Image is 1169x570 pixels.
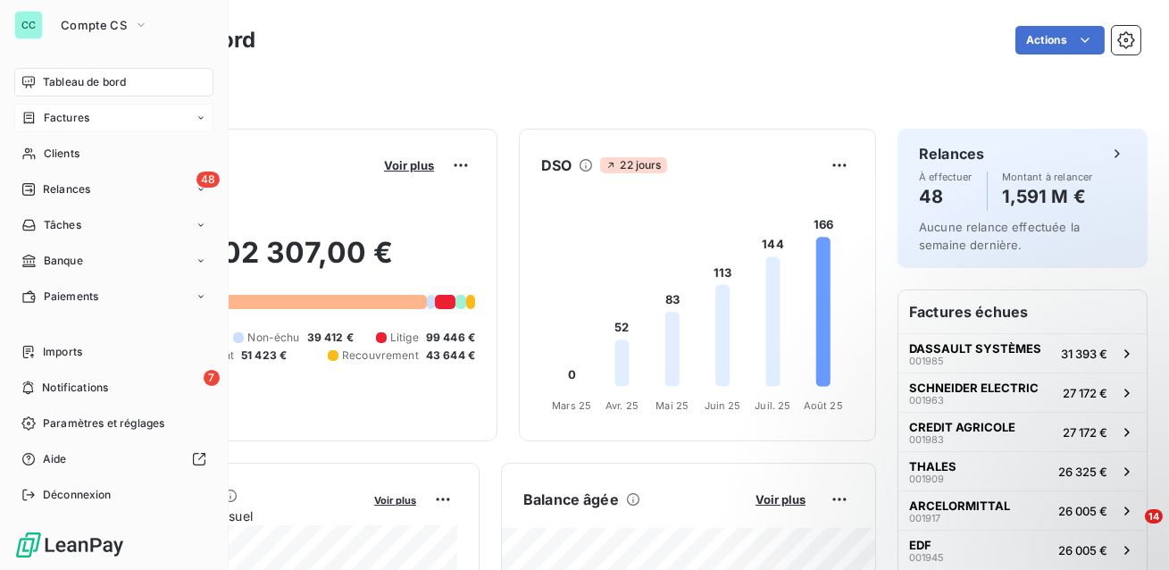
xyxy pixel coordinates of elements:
a: Tableau de bord [14,68,213,96]
button: Voir plus [750,491,811,507]
span: 99 446 € [426,330,475,346]
span: Non-échu [247,330,299,346]
span: Chiffre d'affaires mensuel [101,507,362,525]
span: Tâches [44,217,81,233]
button: Voir plus [379,157,439,173]
span: Recouvrement [342,348,419,364]
a: Aide [14,445,213,474]
span: Compte CS [61,18,127,32]
iframe: Intercom notifications message [812,397,1169,522]
button: DASSAULT SYSTÈMES00198531 393 € [898,333,1147,373]
tspan: Août 25 [804,399,843,412]
span: 7 [204,370,220,386]
span: Banque [44,253,83,269]
h4: 48 [919,182,973,211]
span: Tableau de bord [43,74,126,90]
span: Factures [44,110,89,126]
span: Imports [43,344,82,360]
button: Voir plus [369,491,422,507]
span: Relances [43,181,90,197]
span: 26 005 € [1058,543,1107,557]
span: Paiements [44,289,98,305]
tspan: Juil. 25 [755,399,790,412]
span: Clients [44,146,79,162]
span: DASSAULT SYSTÈMES [909,341,1041,356]
h6: Balance âgée [523,489,619,510]
tspan: Mai 25 [655,399,689,412]
a: 48Relances [14,175,213,204]
a: Tâches [14,211,213,239]
span: 001985 [909,356,944,366]
span: 48 [196,172,220,188]
span: Déconnexion [43,487,112,503]
span: Notifications [42,380,108,396]
h6: DSO [541,155,572,176]
a: Paramètres et réglages [14,409,213,438]
button: EDF00194526 005 € [898,530,1147,569]
span: Voir plus [756,492,806,507]
span: EDF [909,538,931,552]
span: 31 393 € [1061,347,1107,361]
button: Actions [1015,26,1105,54]
div: CC [14,11,43,39]
tspan: Avr. 25 [605,399,639,412]
span: 27 172 € [1063,386,1107,400]
img: Logo LeanPay [14,531,125,559]
span: Voir plus [384,158,434,172]
span: Montant à relancer [1002,172,1093,182]
span: 14 [1145,509,1163,524]
span: À effectuer [919,172,973,182]
h4: 1,591 M € [1002,182,1093,211]
span: 39 412 € [307,330,354,346]
a: Imports [14,338,213,366]
span: 51 423 € [241,348,287,364]
h6: Factures échues [898,290,1147,333]
span: 22 jours [600,157,666,173]
tspan: Juin 25 [705,399,741,412]
span: Paramètres et réglages [43,415,164,432]
h6: Relances [919,143,984,164]
tspan: Mars 25 [552,399,591,412]
a: Paiements [14,282,213,311]
span: Aide [43,451,67,467]
a: Factures [14,104,213,132]
h2: 1 802 307,00 € [101,235,475,289]
span: Voir plus [374,494,416,507]
a: Banque [14,247,213,275]
span: 001963 [909,395,944,406]
span: SCHNEIDER ELECTRIC [909,381,1039,395]
span: 001945 [909,552,944,563]
span: Aucune relance effectuée la semaine dernière. [919,220,1080,252]
button: SCHNEIDER ELECTRIC00196327 172 € [898,373,1147,412]
iframe: Intercom live chat [1108,509,1151,552]
span: Litige [390,330,419,346]
span: 43 644 € [426,348,475,364]
a: Clients [14,139,213,168]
